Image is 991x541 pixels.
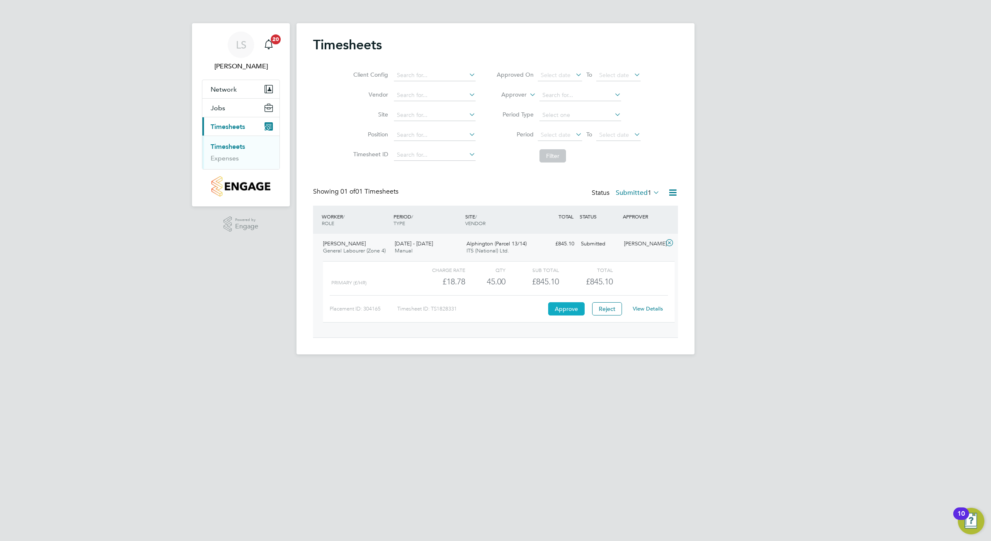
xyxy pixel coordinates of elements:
label: Position [351,131,388,138]
span: TYPE [393,220,405,226]
input: Search for... [394,70,476,81]
span: Primary (£/HR) [331,280,367,286]
span: Timesheets [211,123,245,131]
label: Timesheet ID [351,150,388,158]
input: Search for... [394,90,476,101]
div: Status [592,187,661,199]
span: Manual [395,247,413,254]
span: Select date [541,71,571,79]
button: Open Resource Center, 10 new notifications [958,508,984,534]
a: Expenses [211,154,239,162]
span: TOTAL [559,213,573,220]
div: APPROVER [621,209,664,224]
a: View Details [633,305,663,312]
button: Network [202,80,279,98]
label: Period Type [496,111,534,118]
a: Timesheets [211,143,245,150]
div: 45.00 [465,275,505,289]
div: Timesheets [202,136,279,169]
div: Charge rate [412,265,465,275]
div: £845.10 [505,275,559,289]
span: To [584,129,595,140]
input: Select one [539,109,621,121]
span: 01 of [340,187,355,196]
button: Filter [539,149,566,163]
nav: Main navigation [192,23,290,206]
span: ITS (National) Ltd. [466,247,509,254]
span: / [343,213,345,220]
label: Site [351,111,388,118]
span: Select date [541,131,571,138]
label: Period [496,131,534,138]
span: Select date [599,71,629,79]
div: Placement ID: 304165 [330,302,397,315]
div: SITE [463,209,535,230]
label: Submitted [616,189,660,197]
span: / [411,213,413,220]
a: Go to home page [202,176,280,197]
div: [PERSON_NAME] [621,237,664,251]
label: Client Config [351,71,388,78]
label: Approver [489,91,527,99]
div: QTY [465,265,505,275]
span: / [475,213,477,220]
div: STATUS [578,209,621,224]
span: Alphington (Parcel 13/14) [466,240,527,247]
button: Reject [592,302,622,315]
input: Search for... [394,109,476,121]
span: General Labourer (Zone 4) [323,247,386,254]
label: Approved On [496,71,534,78]
input: Search for... [394,149,476,161]
div: Total [559,265,612,275]
span: [PERSON_NAME] [323,240,366,247]
span: LS [236,39,246,50]
div: Sub Total [505,265,559,275]
span: Engage [235,223,258,230]
button: Timesheets [202,117,279,136]
input: Search for... [394,129,476,141]
span: 1 [648,189,651,197]
a: LS[PERSON_NAME] [202,32,280,71]
span: 01 Timesheets [340,187,398,196]
span: 20 [271,34,281,44]
div: £845.10 [534,237,578,251]
span: ROLE [322,220,334,226]
div: Timesheet ID: TS1828331 [397,302,546,315]
span: Levi Sullivan [202,61,280,71]
a: 20 [260,32,277,58]
div: Showing [313,187,400,196]
span: [DATE] - [DATE] [395,240,433,247]
a: Powered byEngage [223,216,259,232]
span: Select date [599,131,629,138]
span: Network [211,85,237,93]
div: Submitted [578,237,621,251]
span: £845.10 [586,277,613,286]
span: Powered by [235,216,258,223]
button: Jobs [202,99,279,117]
div: PERIOD [391,209,463,230]
input: Search for... [539,90,621,101]
div: WORKER [320,209,391,230]
div: 10 [957,514,965,524]
h2: Timesheets [313,36,382,53]
label: Vendor [351,91,388,98]
div: £18.78 [412,275,465,289]
button: Approve [548,302,585,315]
img: countryside-properties-logo-retina.png [211,176,270,197]
span: To [584,69,595,80]
span: VENDOR [465,220,486,226]
span: Jobs [211,104,225,112]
